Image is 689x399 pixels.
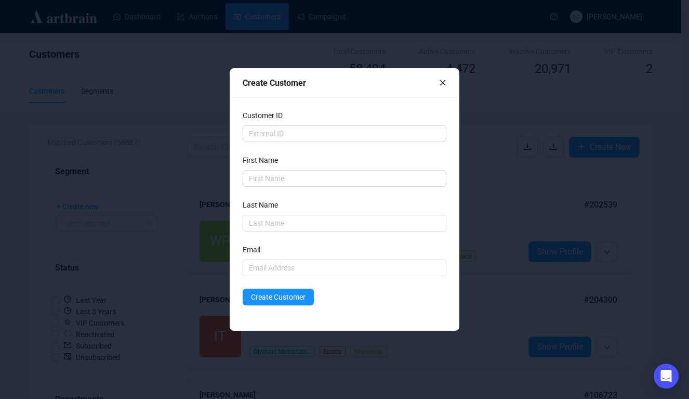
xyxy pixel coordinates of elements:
button: Create Customer [243,289,314,305]
div: Create Customer [243,76,439,89]
label: Email [243,244,267,255]
input: External ID [243,125,446,142]
label: Last Name [243,199,285,211]
div: Open Intercom Messenger [654,364,679,389]
label: Customer ID [243,110,289,121]
input: Last Name [243,215,446,231]
label: First Name [243,155,285,166]
input: Email Address [243,260,446,276]
input: First Name [243,170,446,187]
span: close [439,79,446,86]
span: Create Customer [251,291,306,303]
